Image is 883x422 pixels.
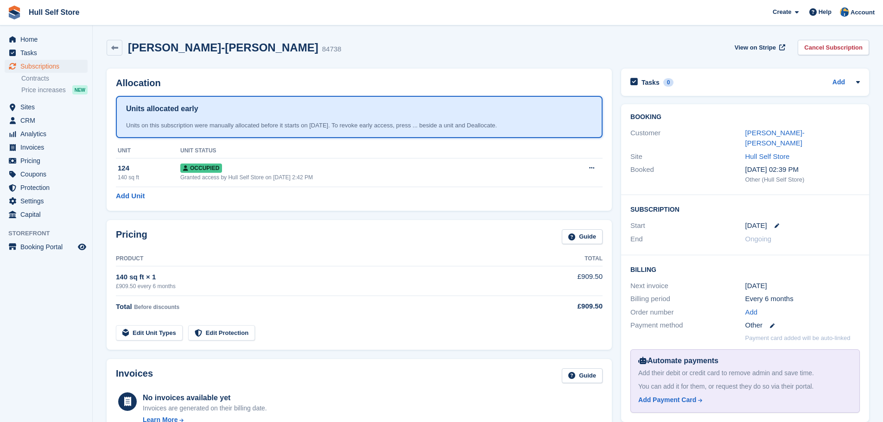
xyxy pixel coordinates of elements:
[20,208,76,221] span: Capital
[630,281,745,291] div: Next invoice
[745,334,851,343] p: Payment card added will be auto-linked
[116,368,153,384] h2: Invoices
[116,229,147,245] h2: Pricing
[663,78,674,87] div: 0
[20,240,76,253] span: Booking Portal
[851,8,875,17] span: Account
[5,154,88,167] a: menu
[116,272,528,283] div: 140 sq ft × 1
[180,173,549,182] div: Granted access by Hull Self Store on [DATE] 2:42 PM
[745,129,805,147] a: [PERSON_NAME]-[PERSON_NAME]
[8,229,92,238] span: Storefront
[126,103,198,114] h1: Units allocated early
[20,46,76,59] span: Tasks
[25,5,83,20] a: Hull Self Store
[116,325,183,340] a: Edit Unit Types
[630,204,860,214] h2: Subscription
[128,41,318,54] h2: [PERSON_NAME]-[PERSON_NAME]
[773,7,791,17] span: Create
[180,144,549,158] th: Unit Status
[745,320,860,331] div: Other
[630,320,745,331] div: Payment method
[630,294,745,304] div: Billing period
[630,113,860,121] h2: Booking
[642,78,660,87] h2: Tasks
[528,301,603,312] div: £909.50
[798,40,869,55] a: Cancel Subscription
[745,281,860,291] div: [DATE]
[20,33,76,46] span: Home
[745,235,772,243] span: Ongoing
[21,85,88,95] a: Price increases NEW
[630,164,745,184] div: Booked
[21,86,66,94] span: Price increases
[745,175,860,184] div: Other (Hull Self Store)
[116,282,528,290] div: £909.50 every 6 months
[116,191,145,202] a: Add Unit
[5,195,88,208] a: menu
[819,7,832,17] span: Help
[638,395,696,405] div: Add Payment Card
[5,240,88,253] a: menu
[630,220,745,231] div: Start
[5,33,88,46] a: menu
[745,294,860,304] div: Every 6 months
[745,164,860,175] div: [DATE] 02:39 PM
[5,114,88,127] a: menu
[5,181,88,194] a: menu
[630,265,860,274] h2: Billing
[7,6,21,19] img: stora-icon-8386f47178a22dfd0bd8f6a31ec36ba5ce8667c1dd55bd0f319d3a0aa187defe.svg
[630,307,745,318] div: Order number
[20,60,76,73] span: Subscriptions
[745,152,790,160] a: Hull Self Store
[116,302,132,310] span: Total
[832,77,845,88] a: Add
[118,163,180,174] div: 124
[528,252,603,266] th: Total
[638,395,848,405] a: Add Payment Card
[638,355,852,366] div: Automate payments
[116,252,528,266] th: Product
[20,195,76,208] span: Settings
[731,40,787,55] a: View on Stripe
[126,121,592,130] div: Units on this subscription were manually allocated before it starts on [DATE]. To revoke early ac...
[630,151,745,162] div: Site
[5,168,88,181] a: menu
[116,144,180,158] th: Unit
[638,382,852,391] div: You can add it for them, or request they do so via their portal.
[630,234,745,245] div: End
[5,46,88,59] a: menu
[562,368,603,384] a: Guide
[72,85,88,94] div: NEW
[20,101,76,113] span: Sites
[21,74,88,83] a: Contracts
[143,403,267,413] div: Invoices are generated on their billing date.
[20,114,76,127] span: CRM
[20,168,76,181] span: Coupons
[528,266,603,296] td: £909.50
[735,43,776,52] span: View on Stripe
[118,173,180,182] div: 140 sq ft
[745,307,758,318] a: Add
[638,368,852,378] div: Add their debit or credit card to remove admin and save time.
[20,181,76,194] span: Protection
[143,392,267,403] div: No invoices available yet
[5,127,88,140] a: menu
[5,101,88,113] a: menu
[20,127,76,140] span: Analytics
[20,154,76,167] span: Pricing
[76,241,88,252] a: Preview store
[630,128,745,149] div: Customer
[562,229,603,245] a: Guide
[20,141,76,154] span: Invoices
[840,7,849,17] img: Hull Self Store
[134,304,179,310] span: Before discounts
[322,44,342,55] div: 84738
[745,220,767,231] time: 2026-03-01 01:00:00 UTC
[180,164,222,173] span: Occupied
[5,141,88,154] a: menu
[5,60,88,73] a: menu
[188,325,255,340] a: Edit Protection
[116,78,603,88] h2: Allocation
[5,208,88,221] a: menu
